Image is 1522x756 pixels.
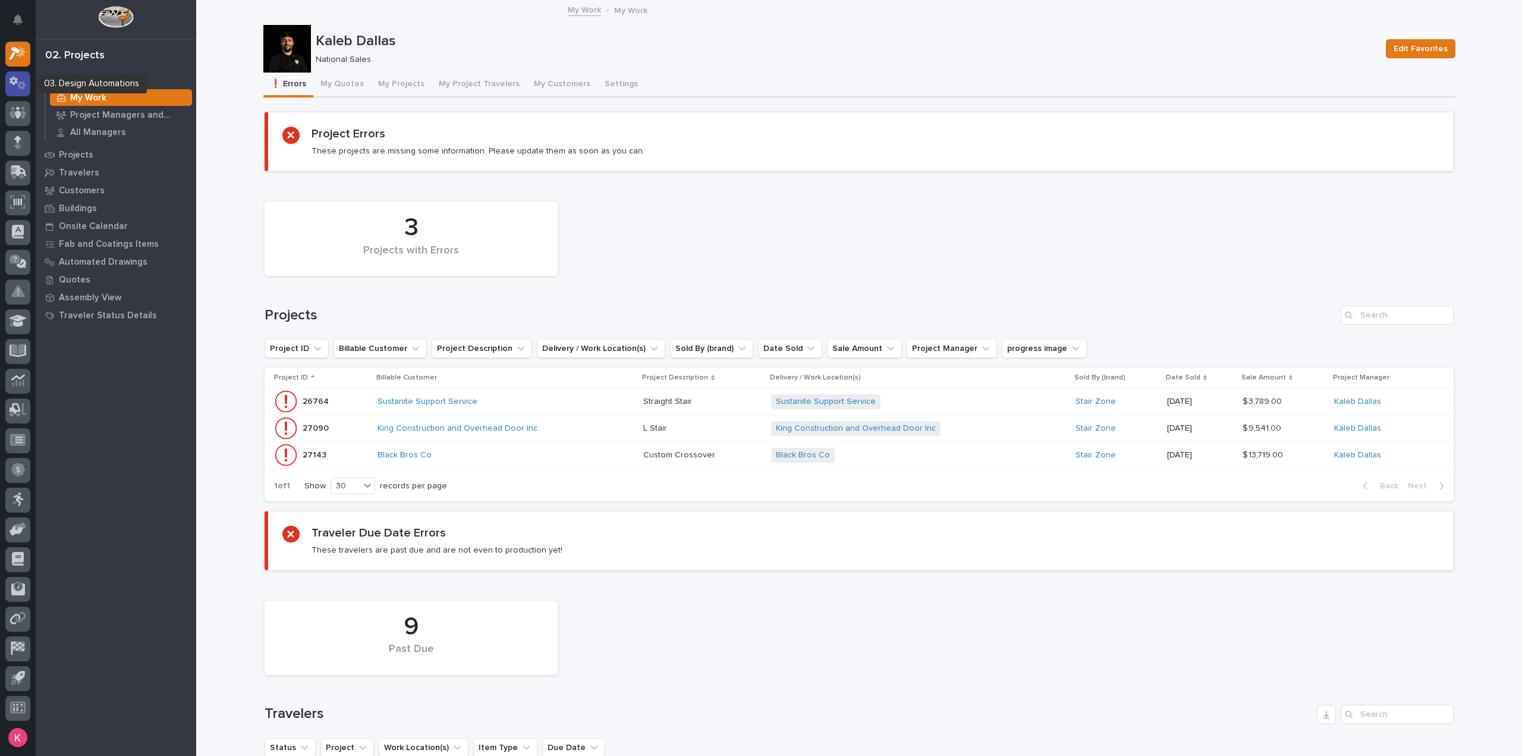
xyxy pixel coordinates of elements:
h1: Projects [265,307,1336,324]
a: Black Bros Co [776,450,830,460]
p: Sold By (brand) [1074,371,1125,384]
p: [DATE] [1167,424,1234,434]
div: 3 [285,213,537,243]
button: Project Manager [907,339,997,358]
div: Projects with Errors [285,244,537,269]
a: Stair Zone [1076,450,1116,460]
a: Automated Drawings [36,253,196,271]
button: Billable Customer [334,339,427,358]
tr: 2676426764 Sustanite Support Service Straight StairStraight Stair Sustanite Support Service Stair... [265,388,1454,415]
p: Sale Amount [1241,371,1286,384]
button: Delivery / Work Location(s) [537,339,665,358]
button: users-avatar [5,725,30,750]
p: Travelers [59,168,99,178]
input: Search [1341,306,1454,325]
p: Project Managers and Engineers [70,110,187,121]
p: 26764 [303,394,331,407]
img: Workspace Logo [98,6,133,28]
p: $ 3,789.00 [1243,394,1284,407]
div: Notifications [15,14,30,33]
p: Customers [59,186,105,196]
div: Past Due [285,643,537,668]
tr: 2714327143 Black Bros Co Custom CrossoverCustom Crossover Black Bros Co Stair Zone [DATE]$ 13,719... [265,442,1454,469]
p: Kaleb Dallas [316,33,1376,50]
p: L Stair [643,421,669,434]
a: King Construction and Overhead Door Inc [776,424,936,434]
div: 9 [285,612,537,642]
p: Fab and Coatings Items [59,239,159,250]
p: Project Manager [1333,371,1389,384]
p: Onsite Calendar [59,221,128,232]
p: Billable Customer [376,371,437,384]
p: Show [304,481,326,491]
div: 30 [331,480,360,493]
a: My Work [46,89,196,106]
a: Sustanite Support Service [776,397,876,407]
p: Buildings [59,203,97,214]
a: Traveler Status Details [36,306,196,324]
p: Custom Crossover [643,448,718,460]
a: Kaleb Dallas [1334,397,1381,407]
p: Straight Stair [643,394,694,407]
a: Stair Zone [1076,397,1116,407]
p: These travelers are past due and are not even to production yet! [312,545,562,556]
a: Black Bros Co [378,450,432,460]
p: All Managers [70,127,126,138]
input: Search [1341,705,1454,724]
a: Buildings [36,199,196,217]
button: Sale Amount [827,339,902,358]
p: [DATE] [1167,450,1234,460]
p: Project Description [642,371,708,384]
button: My Projects [371,73,432,98]
div: 02. Projects [45,49,105,62]
p: My Work [59,75,95,86]
p: 27143 [303,448,329,460]
a: Customers [36,181,196,199]
button: Project Description [432,339,532,358]
p: records per page [380,481,447,491]
a: My Work [36,71,196,89]
p: 1 of 1 [265,472,300,501]
button: Back [1353,481,1403,491]
a: Projects [36,146,196,164]
span: Back [1373,481,1398,491]
p: Automated Drawings [59,257,147,268]
p: Project ID [274,371,308,384]
p: These projects are missing some information. Please update them as soon as you can. [312,146,644,156]
a: Onsite Calendar [36,217,196,235]
button: My Customers [527,73,598,98]
a: My Work [568,2,601,16]
a: All Managers [46,124,196,140]
a: Project Managers and Engineers [46,106,196,123]
p: $ 9,541.00 [1243,421,1284,434]
p: $ 13,719.00 [1243,448,1285,460]
button: ❗ Errors [263,73,313,98]
span: Next [1408,481,1434,491]
a: Sustanite Support Service [378,397,477,407]
a: Stair Zone [1076,424,1116,434]
p: Projects [59,150,93,161]
button: progress image [1002,339,1087,358]
a: Fab and Coatings Items [36,235,196,253]
button: Edit Favorites [1386,39,1455,58]
p: Assembly View [59,293,121,303]
p: Traveler Status Details [59,310,157,321]
button: Sold By (brand) [670,339,753,358]
p: 27090 [303,421,331,434]
h1: Travelers [265,705,1312,723]
p: My Work [614,3,647,16]
a: King Construction and Overhead Door Inc [378,424,537,434]
span: Edit Favorites [1394,42,1448,56]
a: Quotes [36,271,196,288]
p: Date Sold [1166,371,1200,384]
button: Date Sold [758,339,822,358]
a: Assembly View [36,288,196,306]
p: Quotes [59,275,90,286]
button: Next [1403,481,1454,491]
p: National Sales [316,55,1372,65]
button: Settings [598,73,645,98]
button: My Quotes [313,73,371,98]
a: Kaleb Dallas [1334,424,1381,434]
